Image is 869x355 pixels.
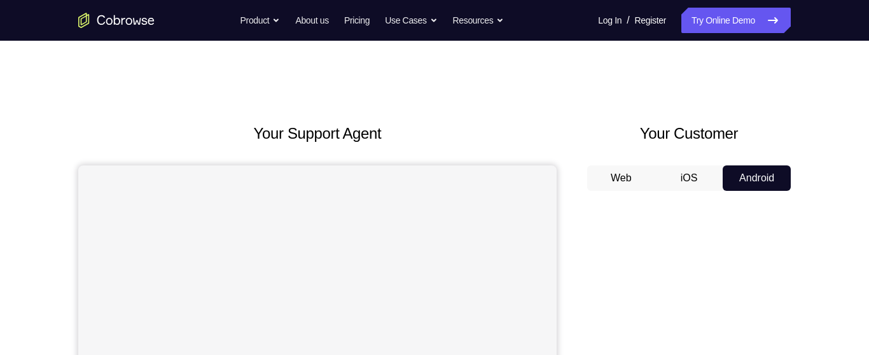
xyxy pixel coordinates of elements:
a: Pricing [344,8,370,33]
button: Use Cases [385,8,437,33]
h2: Your Support Agent [78,122,557,145]
a: Try Online Demo [681,8,791,33]
button: iOS [655,165,723,191]
a: About us [295,8,328,33]
a: Log In [598,8,622,33]
a: Go to the home page [78,13,155,28]
button: Android [723,165,791,191]
button: Resources [453,8,504,33]
h2: Your Customer [587,122,791,145]
button: Product [240,8,281,33]
span: / [627,13,629,28]
a: Register [635,8,666,33]
button: Web [587,165,655,191]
